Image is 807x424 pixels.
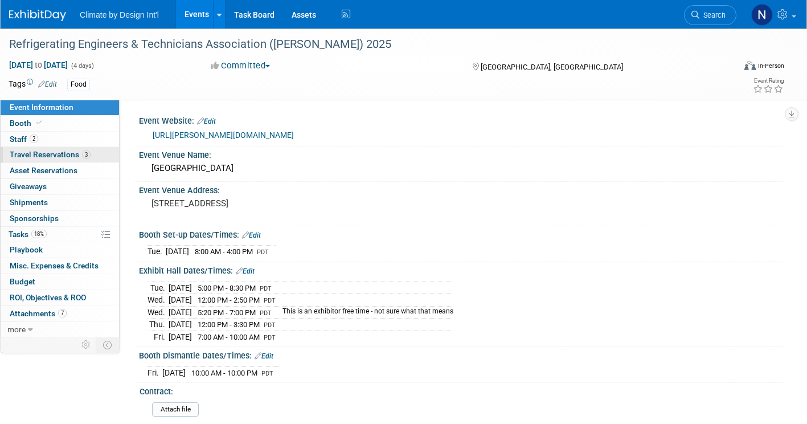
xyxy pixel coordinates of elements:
[191,369,257,377] span: 10:00 AM - 10:00 PM
[148,319,169,331] td: Thu.
[148,331,169,343] td: Fri.
[198,296,260,304] span: 12:00 PM - 2:50 PM
[276,306,453,319] td: This is an exhibitor free time - not sure what that means
[1,195,119,210] a: Shipments
[264,334,276,341] span: PDT
[10,214,59,223] span: Sponsorships
[169,331,192,343] td: [DATE]
[139,112,784,127] div: Event Website:
[481,63,623,71] span: [GEOGRAPHIC_DATA], [GEOGRAPHIC_DATA]
[1,132,119,147] a: Staff2
[197,117,216,125] a: Edit
[169,294,192,307] td: [DATE]
[751,4,773,26] img: Neil Tamppari
[139,226,784,241] div: Booth Set-up Dates/Times:
[257,248,269,256] span: PDT
[1,290,119,305] a: ROI, Objectives & ROO
[10,198,48,207] span: Shipments
[264,297,276,304] span: PDT
[1,147,119,162] a: Travel Reservations3
[162,366,186,378] td: [DATE]
[242,231,261,239] a: Edit
[10,245,43,254] span: Playbook
[148,366,162,378] td: Fri.
[744,61,756,70] img: Format-Inperson.png
[169,306,192,319] td: [DATE]
[1,163,119,178] a: Asset Reservations
[140,383,779,397] div: Contract:
[255,352,273,360] a: Edit
[669,59,784,76] div: Event Format
[153,131,294,140] a: [URL][PERSON_NAME][DOMAIN_NAME]
[148,246,166,258] td: Tue.
[80,10,159,19] span: Climate by Design Int'l
[151,198,395,209] pre: [STREET_ADDRESS]
[10,103,73,112] span: Event Information
[9,60,68,70] span: [DATE] [DATE]
[198,333,260,341] span: 7:00 AM - 10:00 AM
[757,62,784,70] div: In-Person
[1,322,119,337] a: more
[76,337,96,352] td: Personalize Event Tab Strip
[96,337,120,352] td: Toggle Event Tabs
[31,230,47,238] span: 18%
[36,120,42,126] i: Booth reservation complete
[166,246,189,258] td: [DATE]
[58,309,67,317] span: 7
[10,166,77,175] span: Asset Reservations
[1,179,119,194] a: Giveaways
[5,34,718,55] div: Refrigerating Engineers & Technicians Association ([PERSON_NAME]) 2025
[10,134,38,144] span: Staff
[264,321,276,329] span: PDT
[1,227,119,242] a: Tasks18%
[198,320,260,329] span: 12:00 PM - 3:30 PM
[1,116,119,131] a: Booth
[684,5,736,25] a: Search
[9,230,47,239] span: Tasks
[236,267,255,275] a: Edit
[70,62,94,70] span: (4 days)
[10,261,99,270] span: Misc. Expenses & Credits
[1,211,119,226] a: Sponsorships
[148,306,169,319] td: Wed.
[260,309,272,317] span: PDT
[139,182,784,196] div: Event Venue Address:
[10,119,44,128] span: Booth
[169,319,192,331] td: [DATE]
[261,370,273,377] span: PDT
[1,274,119,290] a: Budget
[1,258,119,274] a: Misc. Expenses & Credits
[139,347,784,362] div: Booth Dismantle Dates/Times:
[139,146,784,161] div: Event Venue Name:
[10,309,67,318] span: Attachments
[198,308,256,317] span: 5:20 PM - 7:00 PM
[1,242,119,258] a: Playbook
[82,150,91,159] span: 3
[139,262,784,277] div: Exhibit Hall Dates/Times:
[198,284,256,292] span: 5:00 PM - 8:30 PM
[1,100,119,115] a: Event Information
[207,60,275,72] button: Committed
[9,10,66,21] img: ExhibitDay
[10,182,47,191] span: Giveaways
[148,294,169,307] td: Wed.
[169,282,192,294] td: [DATE]
[67,79,90,91] div: Food
[1,306,119,321] a: Attachments7
[10,277,35,286] span: Budget
[260,285,272,292] span: PDT
[148,282,169,294] td: Tue.
[10,150,91,159] span: Travel Reservations
[699,11,726,19] span: Search
[10,293,86,302] span: ROI, Objectives & ROO
[148,160,776,177] div: [GEOGRAPHIC_DATA]
[753,78,784,84] div: Event Rating
[7,325,26,334] span: more
[38,80,57,88] a: Edit
[195,247,253,256] span: 8:00 AM - 4:00 PM
[9,78,57,91] td: Tags
[33,60,44,70] span: to
[30,134,38,143] span: 2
